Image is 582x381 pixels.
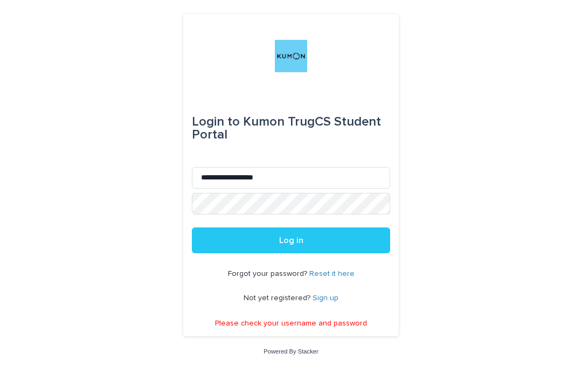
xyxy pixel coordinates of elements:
div: Kumon TrugCS Student Portal [192,107,390,150]
p: Please check your username and password [215,319,367,328]
img: o6XkwfS7S2qhyeB9lxyF [275,40,307,72]
a: Powered By Stacker [264,348,318,355]
button: Log in [192,227,390,253]
span: Not yet registered? [244,294,313,302]
span: Forgot your password? [228,270,309,278]
span: Log in [279,236,303,245]
span: Login to [192,115,240,128]
a: Sign up [313,294,338,302]
a: Reset it here [309,270,355,278]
